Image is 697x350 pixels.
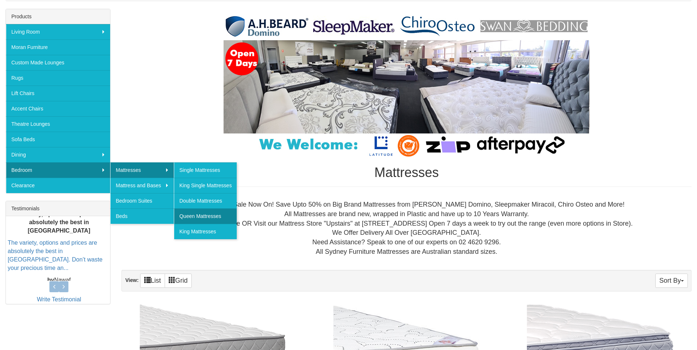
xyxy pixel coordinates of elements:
a: Queen Mattresses [174,208,237,224]
div: Products [6,9,110,24]
a: Living Room [6,24,110,39]
a: King Mattresses [174,224,237,239]
p: Nawaf [8,276,110,284]
a: Bedroom Suites [110,193,174,208]
a: Dining [6,147,110,162]
h1: Mattresses [121,165,692,180]
a: Clearance [6,178,110,193]
a: The variety, options and prices are absolutely the best in [GEOGRAPHIC_DATA]. Don’t waste your pr... [8,240,102,271]
a: Grid [165,274,192,288]
a: Moran Furniture [6,39,110,55]
a: Mattresses [110,162,174,178]
a: Beds [110,208,174,224]
a: List [140,274,165,288]
img: Mattresses [224,12,589,158]
b: by [47,276,54,283]
a: Sofa Beds [6,132,110,147]
div: Testimonials [6,201,110,216]
a: Write Testimonial [37,296,81,302]
a: Double Mattresses [174,193,237,208]
a: Mattress and Bases [110,178,174,193]
button: Sort By [655,274,688,288]
a: Bedroom [6,162,110,178]
a: Rugs [6,70,110,86]
a: Accent Chairs [6,101,110,116]
b: The variety, options and prices are absolutely the best in [GEOGRAPHIC_DATA] [11,211,107,234]
a: Lift Chairs [6,86,110,101]
a: Single Mattresses [174,162,237,178]
a: Custom Made Lounges [6,55,110,70]
a: Theatre Lounges [6,116,110,132]
a: King Single Mattresses [174,178,237,193]
div: Huge Mattress Sale Now On! Save Upto 50% on Big Brand Mattresses from [PERSON_NAME] Domino, Sleep... [127,200,686,256]
strong: View: [125,277,138,283]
